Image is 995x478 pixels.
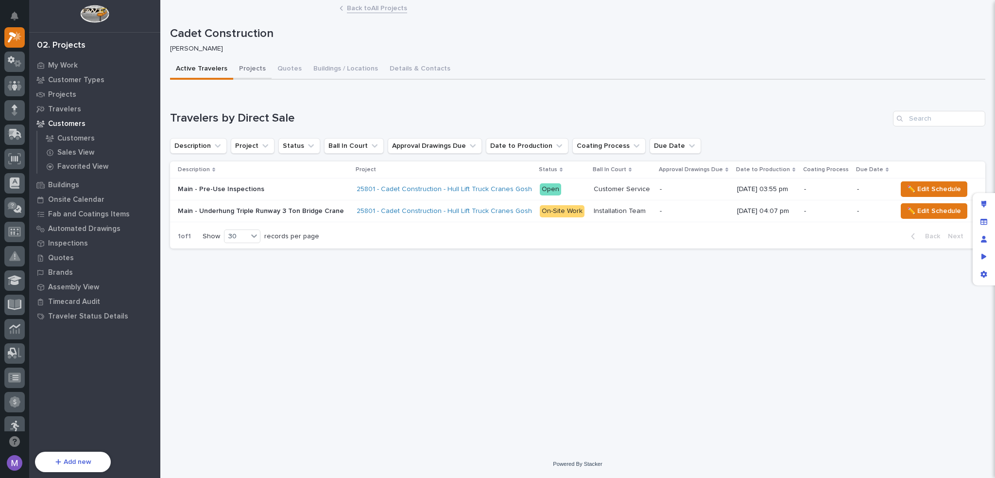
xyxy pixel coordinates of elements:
[944,232,985,241] button: Next
[660,207,730,215] p: -
[224,231,248,242] div: 30
[901,181,967,197] button: ✏️ Edit Schedule
[10,183,25,198] img: Matthew Hall
[540,183,561,195] div: Open
[35,452,111,472] button: Add new
[388,138,482,154] button: Approval Drawings Due
[975,266,993,283] div: App settings
[29,87,160,102] a: Projects
[29,221,160,236] a: Automated Drawings
[231,138,274,154] button: Project
[540,205,584,217] div: On-Site Work
[30,192,79,200] span: [PERSON_NAME]
[593,164,626,175] p: Ball In Court
[178,183,266,194] p: Main - Pre-Use Inspections
[19,232,53,242] span: Help Docs
[553,461,602,467] a: Powered By Stacker
[308,59,384,80] button: Buildings / Locations
[48,76,104,85] p: Customer Types
[57,148,94,157] p: Sales View
[29,309,160,323] a: Traveler Status Details
[57,134,95,143] p: Customers
[10,54,177,70] p: How can we help?
[29,280,160,294] a: Assembly View
[264,232,319,241] p: records per page
[151,140,177,151] button: See all
[594,183,652,194] p: Customer Service
[170,59,233,80] button: Active Travelers
[29,177,160,192] a: Buildings
[901,203,967,219] button: ✏️ Edit Schedule
[10,233,17,241] div: 📖
[4,453,25,473] button: users-avatar
[29,192,160,207] a: Onsite Calendar
[48,195,104,204] p: Onsite Calendar
[178,205,346,215] p: Main - Underhung Triple Runway 3 Ton Bridge Crane
[37,131,160,145] a: Customers
[948,232,969,241] span: Next
[10,142,65,149] div: Past conversations
[10,108,27,125] img: 1736555164131-43832dd5-751b-4058-ba23-39d91318e5a0
[650,138,701,154] button: Due Date
[170,225,199,248] p: 1 of 1
[272,59,308,80] button: Quotes
[4,6,25,26] button: Notifications
[357,185,540,194] a: 25801 - Cadet Construction - Hull Lift Truck Cranes Goshen
[29,116,160,131] a: Customers
[170,45,978,53] p: [PERSON_NAME]
[907,183,961,195] span: ✏️ Edit Schedule
[165,111,177,123] button: Start new chat
[97,256,118,264] span: Pylon
[278,138,320,154] button: Status
[975,213,993,230] div: Manage fields and data
[29,294,160,309] a: Timecard Audit
[975,195,993,213] div: Edit layout
[803,164,849,175] p: Coating Process
[57,162,108,171] p: Favorited View
[80,5,109,23] img: Workspace Logo
[347,2,407,13] a: Back toAll Projects
[10,38,177,54] p: Welcome 👋
[48,283,99,292] p: Assembly View
[170,111,889,125] h1: Travelers by Direct Sale
[48,181,79,190] p: Buildings
[10,9,29,29] img: Stacker
[81,192,84,200] span: •
[29,58,160,72] a: My Work
[48,254,74,263] p: Quotes
[48,61,78,70] p: My Work
[170,27,981,41] p: Cadet Construction
[178,164,210,175] p: Description
[324,138,384,154] button: Ball In Court
[69,256,118,264] a: Powered byPylon
[19,166,27,174] img: 1736555164131-43832dd5-751b-4058-ba23-39d91318e5a0
[736,164,790,175] p: Date to Production
[919,232,940,241] span: Back
[29,250,160,265] a: Quotes
[37,159,160,173] a: Favorited View
[804,185,849,194] p: -
[30,166,79,174] span: [PERSON_NAME]
[856,164,883,175] p: Due Date
[660,185,730,194] p: -
[975,248,993,266] div: Preview as
[170,200,985,222] tr: Main - Underhung Triple Runway 3 Ton Bridge CraneMain - Underhung Triple Runway 3 Ton Bridge Cran...
[48,239,88,248] p: Inspections
[12,12,25,27] div: Notifications
[737,185,796,194] p: [DATE] 03:55 pm
[486,138,568,154] button: Date to Production
[170,138,227,154] button: Description
[203,232,220,241] p: Show
[29,207,160,221] a: Fab and Coatings Items
[975,230,993,248] div: Manage users
[48,210,130,219] p: Fab and Coatings Items
[737,207,796,215] p: [DATE] 04:07 pm
[48,105,81,114] p: Travelers
[4,431,25,452] button: Open support chat
[356,164,376,175] p: Project
[29,102,160,116] a: Travelers
[48,312,128,321] p: Traveler Status Details
[804,207,849,215] p: -
[48,120,86,128] p: Customers
[48,268,73,277] p: Brands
